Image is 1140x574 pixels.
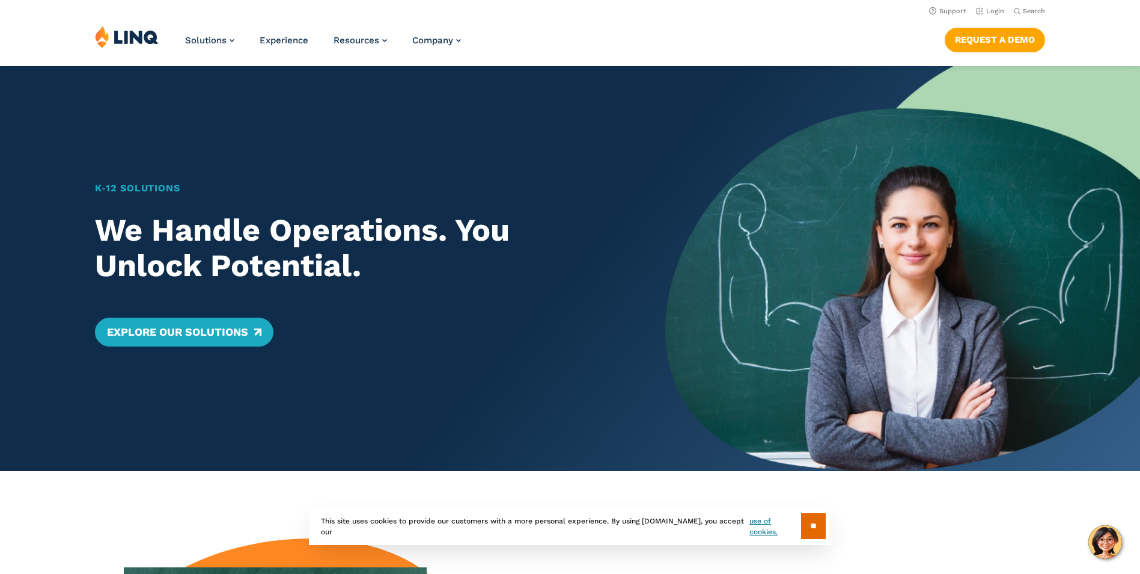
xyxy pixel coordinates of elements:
a: Solutions [185,35,234,46]
nav: Button Navigation [945,25,1045,52]
h1: K‑12 Solutions [95,181,618,196]
nav: Primary Navigation [185,25,461,65]
a: use of cookies. [749,516,800,537]
a: Request a Demo [945,28,1045,52]
a: Resources [334,35,387,46]
span: Search [1023,7,1045,15]
span: Company [412,35,453,46]
img: LINQ | K‑12 Software [95,25,159,48]
div: This site uses cookies to provide our customers with a more personal experience. By using [DOMAIN... [309,507,832,545]
a: Login [976,7,1004,15]
button: Hello, have a question? Let’s chat. [1088,525,1122,559]
a: Company [412,35,461,46]
button: Open Search Bar [1014,7,1045,16]
a: Explore Our Solutions [95,318,273,347]
span: Resources [334,35,379,46]
a: Support [929,7,966,15]
h2: We Handle Operations. You Unlock Potential. [95,212,618,285]
a: Experience [260,35,308,46]
span: Solutions [185,35,227,46]
img: Home Banner [665,66,1140,471]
